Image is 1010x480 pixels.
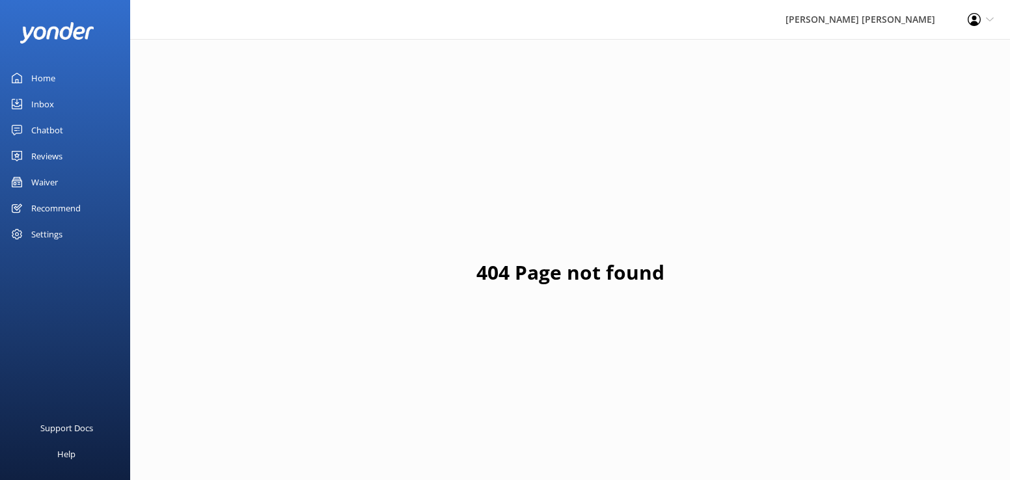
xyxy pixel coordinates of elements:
h1: 404 Page not found [476,257,664,288]
div: Reviews [31,143,62,169]
div: Settings [31,221,62,247]
div: Support Docs [40,415,93,441]
div: Recommend [31,195,81,221]
div: Waiver [31,169,58,195]
div: Inbox [31,91,54,117]
div: Chatbot [31,117,63,143]
div: Help [57,441,75,467]
img: yonder-white-logo.png [20,22,94,44]
div: Home [31,65,55,91]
